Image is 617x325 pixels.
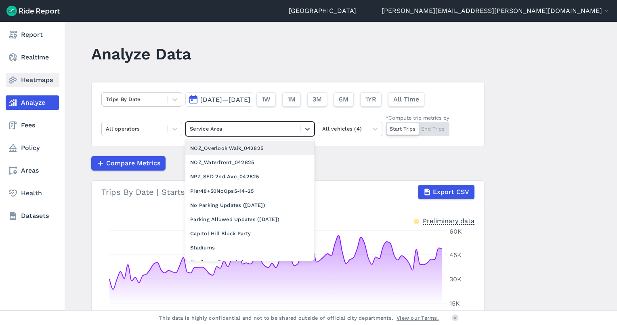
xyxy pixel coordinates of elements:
[6,6,60,16] img: Ride Report
[6,209,59,223] a: Datasets
[6,118,59,133] a: Fees
[449,251,462,259] tspan: 45K
[256,92,276,107] button: 1W
[313,95,322,104] span: 3M
[6,95,59,110] a: Analyze
[91,43,191,65] h1: Analyze Data
[360,92,382,107] button: 1YR
[6,186,59,200] a: Health
[101,185,474,199] div: Trips By Date | Starts
[397,314,439,322] a: View our Terms.
[185,155,315,169] div: NOZ_Waterfront_042825
[185,255,315,269] div: Stadiums_Expanded
[388,92,424,107] button: All Time
[449,275,462,283] tspan: 30K
[106,158,160,168] span: Compare Metrics
[365,95,376,104] span: 1YR
[6,163,59,178] a: Areas
[433,187,469,197] span: Export CSV
[288,95,296,104] span: 1M
[282,92,301,107] button: 1M
[449,300,460,307] tspan: 15K
[200,96,250,103] span: [DATE]—[DATE]
[6,73,59,87] a: Heatmaps
[6,141,59,155] a: Policy
[185,141,315,155] div: NOZ_Overlook Walk_042825
[449,228,462,235] tspan: 60K
[382,6,611,16] button: [PERSON_NAME][EMAIL_ADDRESS][PERSON_NAME][DOMAIN_NAME]
[386,114,449,122] div: *Compute trip metrics by
[185,198,315,212] div: No Parking Updates ([DATE])
[307,92,327,107] button: 3M
[185,184,315,198] div: Pier48+50NoOps5-14-25
[185,241,315,255] div: Stadiums
[185,92,253,107] button: [DATE]—[DATE]
[6,50,59,65] a: Realtime
[418,185,474,199] button: Export CSV
[262,95,271,104] span: 1W
[91,156,166,171] button: Compare Metrics
[393,95,419,104] span: All Time
[423,216,474,225] div: Preliminary data
[185,226,315,241] div: Capitol Hill Block Party
[334,92,354,107] button: 6M
[185,169,315,184] div: NPZ_SFD 2nd Ave_042825
[185,212,315,226] div: Parking Allowed Updates ([DATE])
[6,27,59,42] a: Report
[339,95,348,104] span: 6M
[289,6,356,16] a: [GEOGRAPHIC_DATA]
